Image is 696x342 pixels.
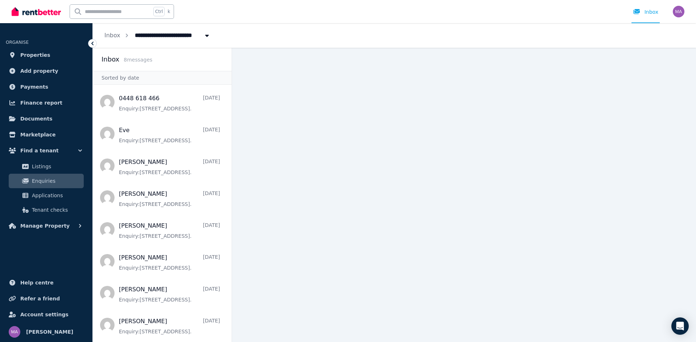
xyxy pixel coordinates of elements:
span: [PERSON_NAME] [26,328,73,336]
a: [PERSON_NAME][DATE]Enquiry:[STREET_ADDRESS]. [119,285,220,303]
a: Marketplace [6,127,87,142]
img: RentBetter [12,6,61,17]
a: Refer a friend [6,291,87,306]
a: Applications [9,188,84,203]
a: Eve[DATE]Enquiry:[STREET_ADDRESS]. [119,126,220,144]
span: Finance report [20,98,62,107]
a: Properties [6,48,87,62]
a: Finance report [6,96,87,110]
button: Find a tenant [6,143,87,158]
span: Tenant checks [32,206,81,214]
span: 8 message s [124,57,152,63]
a: [PERSON_NAME][DATE]Enquiry:[STREET_ADDRESS]. [119,190,220,208]
span: Refer a friend [20,294,60,303]
span: Properties [20,51,50,59]
a: [PERSON_NAME][DATE]Enquiry:[STREET_ADDRESS]. [119,317,220,335]
a: Help centre [6,275,87,290]
h2: Inbox [101,54,119,64]
span: k [167,9,170,14]
span: Help centre [20,278,54,287]
button: Manage Property [6,219,87,233]
span: Manage Property [20,221,70,230]
a: Documents [6,111,87,126]
a: Tenant checks [9,203,84,217]
a: [PERSON_NAME][DATE]Enquiry:[STREET_ADDRESS]. [119,221,220,240]
span: Ctrl [153,7,165,16]
a: Listings [9,159,84,174]
nav: Breadcrumb [93,23,222,48]
a: Account settings [6,307,87,322]
a: Add property [6,64,87,78]
a: Enquiries [9,174,84,188]
span: Payments [20,83,48,91]
span: Listings [32,162,81,171]
div: Open Intercom Messenger [671,317,689,335]
span: Marketplace [20,130,55,139]
span: ORGANISE [6,40,29,45]
span: Applications [32,191,81,200]
a: Inbox [104,32,120,39]
span: Enquiries [32,177,81,185]
a: Payments [6,80,87,94]
span: Find a tenant [20,146,59,155]
a: 0448 618 466[DATE]Enquiry:[STREET_ADDRESS]. [119,94,220,112]
a: [PERSON_NAME][DATE]Enquiry:[STREET_ADDRESS]. [119,253,220,271]
a: [PERSON_NAME][DATE]Enquiry:[STREET_ADDRESS]. [119,158,220,176]
span: Account settings [20,310,69,319]
span: Add property [20,67,58,75]
div: Sorted by date [93,71,232,85]
img: Marwa Alsaloom [9,326,20,338]
nav: Message list [93,85,232,342]
img: Marwa Alsaloom [673,6,684,17]
span: Documents [20,114,53,123]
div: Inbox [633,8,658,16]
